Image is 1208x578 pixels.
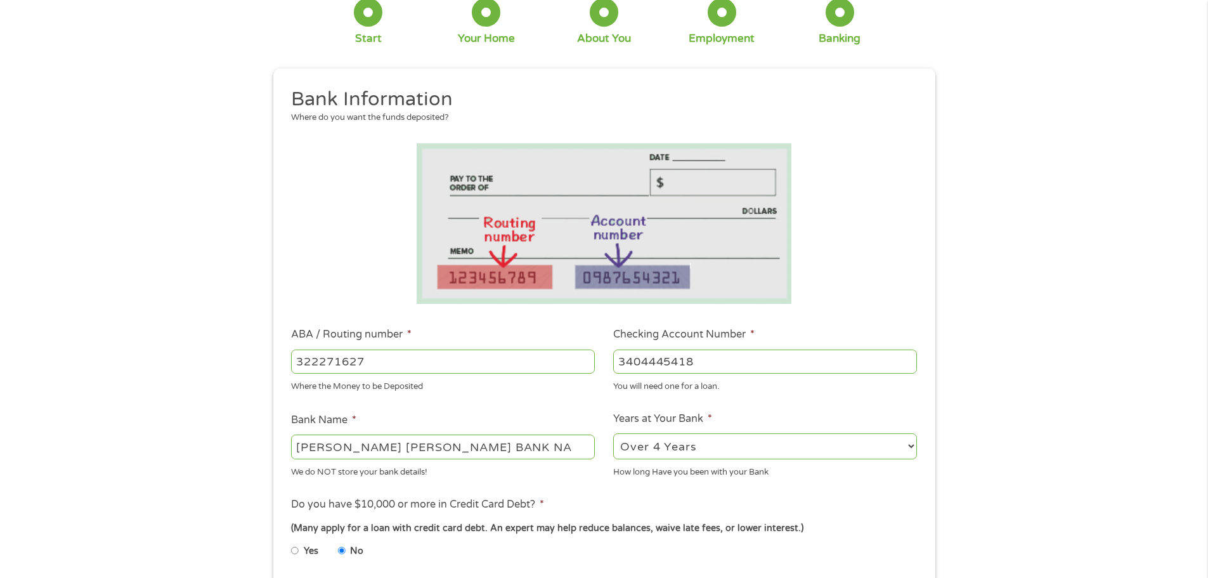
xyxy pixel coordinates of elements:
[291,522,916,535] div: (Many apply for a loan with credit card debt. An expert may help reduce balances, waive late fees...
[417,143,792,304] img: Routing number location
[613,412,712,426] label: Years at Your Bank
[304,544,318,558] label: Yes
[613,461,917,478] div: How long Have you been with your Bank
[350,544,363,558] label: No
[291,414,356,427] label: Bank Name
[291,498,544,511] label: Do you have $10,000 or more in Credit Card Debt?
[613,328,755,341] label: Checking Account Number
[819,32,861,46] div: Banking
[613,350,917,374] input: 345634636
[291,112,907,124] div: Where do you want the funds deposited?
[291,328,412,341] label: ABA / Routing number
[291,461,595,478] div: We do NOT store your bank details!
[291,376,595,393] div: Where the Money to be Deposited
[689,32,755,46] div: Employment
[458,32,515,46] div: Your Home
[355,32,382,46] div: Start
[577,32,631,46] div: About You
[291,87,907,112] h2: Bank Information
[291,350,595,374] input: 263177916
[613,376,917,393] div: You will need one for a loan.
